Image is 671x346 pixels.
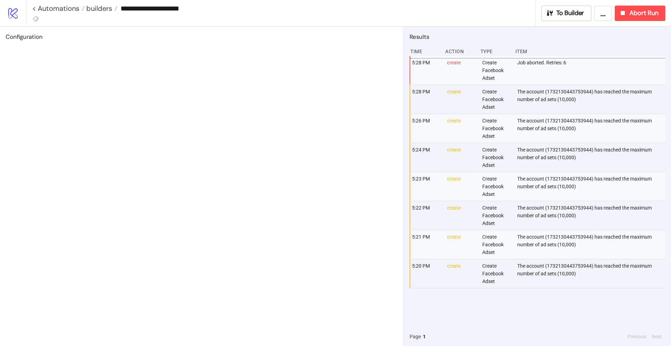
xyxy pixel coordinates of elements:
h2: Results [410,32,665,41]
div: The account (1732130443753944) has reached the maximum number of ad sets (10,000) [517,143,667,172]
h2: Configuration [6,32,397,41]
div: Create Facebook Adset [482,259,512,288]
div: 5:20 PM [411,259,441,288]
div: Item [515,45,665,58]
div: The account (1732130443753944) has reached the maximum number of ad sets (10,000) [517,85,667,114]
span: builders [85,4,112,13]
button: Previous [625,333,648,340]
div: The account (1732130443753944) has reached the maximum number of ad sets (10,000) [517,201,667,230]
div: Create Facebook Adset [482,143,512,172]
div: The account (1732130443753944) has reached the maximum number of ad sets (10,000) [517,172,667,201]
div: Create Facebook Adset [482,114,512,143]
span: Page [410,333,421,340]
span: Abort Run [629,9,658,17]
div: create [446,201,476,230]
div: Type [480,45,510,58]
div: create [446,56,476,85]
div: 5:21 PM [411,230,441,259]
div: create [446,230,476,259]
a: builders [85,5,117,12]
div: Action [445,45,475,58]
div: 5:28 PM [411,85,441,114]
div: Create Facebook Adset [482,201,512,230]
div: 5:23 PM [411,172,441,201]
div: 5:24 PM [411,143,441,172]
div: create [446,85,476,114]
button: Next [650,333,664,340]
div: create [446,114,476,143]
div: The account (1732130443753944) has reached the maximum number of ad sets (10,000) [517,259,667,288]
div: The account (1732130443753944) has reached the maximum number of ad sets (10,000) [517,114,667,143]
div: Create Facebook Adset [482,85,512,114]
div: Create Facebook Adset [482,172,512,201]
a: < Automations [32,5,85,12]
button: To Builder [541,6,592,21]
div: Job aborted. Retries: 6 [517,56,667,85]
div: Create Facebook Adset [482,56,512,85]
div: The account (1732130443753944) has reached the maximum number of ad sets (10,000) [517,230,667,259]
button: ... [594,6,612,21]
div: 5:26 PM [411,114,441,143]
div: Time [410,45,440,58]
div: create [446,143,476,172]
div: create [446,172,476,201]
div: 5:22 PM [411,201,441,230]
span: To Builder [556,9,584,17]
div: 5:28 PM [411,56,441,85]
div: create [446,259,476,288]
button: Abort Run [615,6,665,21]
button: 1 [421,333,428,340]
div: Create Facebook Adset [482,230,512,259]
